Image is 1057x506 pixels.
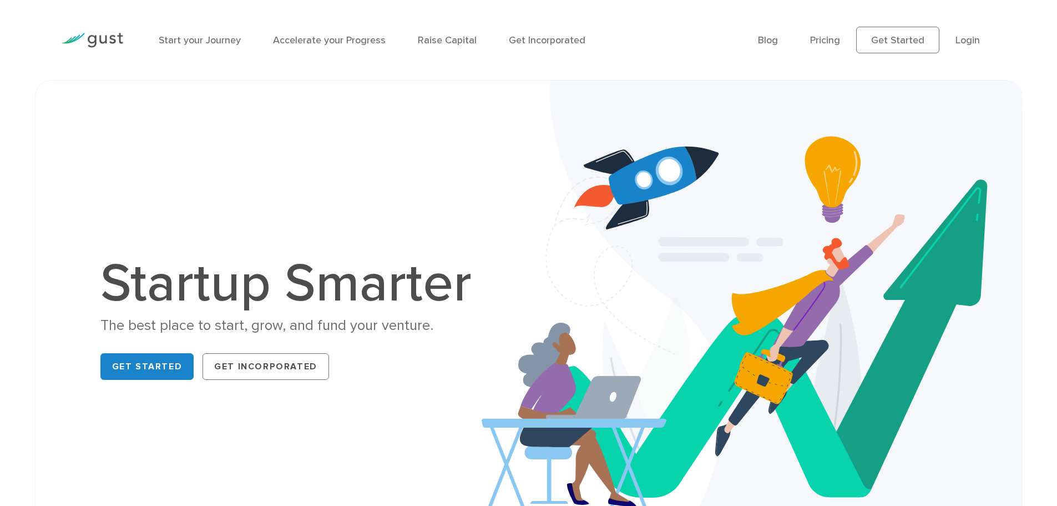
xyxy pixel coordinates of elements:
[955,34,980,46] a: Login
[273,34,386,46] a: Accelerate your Progress
[100,257,483,310] h1: Startup Smarter
[159,34,241,46] a: Start your Journey
[203,353,329,380] a: Get Incorporated
[758,34,778,46] a: Blog
[100,316,483,335] div: The best place to start, grow, and fund your venture.
[61,33,123,48] img: Gust Logo
[856,27,939,53] a: Get Started
[810,34,840,46] a: Pricing
[100,353,194,380] a: Get Started
[509,34,585,46] a: Get Incorporated
[418,34,477,46] a: Raise Capital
